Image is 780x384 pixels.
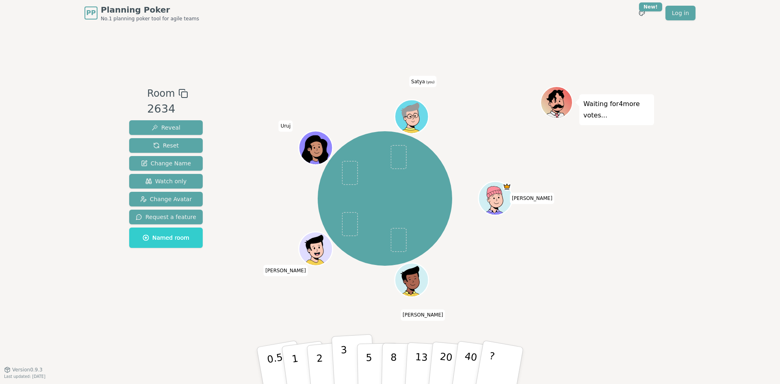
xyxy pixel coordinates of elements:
button: New! [635,6,649,20]
button: Request a feature [129,210,203,224]
p: Waiting for 4 more votes... [583,98,650,121]
button: Version0.9.3 [4,367,43,373]
span: Reveal [152,124,180,132]
span: Request a feature [136,213,196,221]
button: Watch only [129,174,203,189]
span: Room [147,86,175,101]
a: Log in [665,6,695,20]
span: PP [86,8,95,18]
div: New! [639,2,662,11]
span: No.1 planning poker tool for agile teams [101,15,199,22]
button: Reset [129,138,203,153]
span: Change Avatar [140,195,192,203]
span: Click to change your name [263,265,308,276]
span: Josh is the host [503,182,511,191]
button: Change Name [129,156,203,171]
span: Click to change your name [510,193,555,204]
span: Version 0.9.3 [12,367,43,373]
span: Click to change your name [401,310,445,321]
span: Click to change your name [409,76,437,87]
button: Named room [129,228,203,248]
div: 2634 [147,101,188,117]
span: Watch only [145,177,187,185]
a: PPPlanning PokerNo.1 planning poker tool for agile teams [84,4,199,22]
span: Last updated: [DATE] [4,374,45,379]
span: Reset [153,141,179,150]
span: (you) [425,80,435,84]
span: Click to change your name [279,121,293,132]
span: Planning Poker [101,4,199,15]
button: Reveal [129,120,203,135]
span: Change Name [141,159,191,167]
button: Click to change your avatar [396,101,427,132]
span: Named room [143,234,189,242]
button: Change Avatar [129,192,203,206]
